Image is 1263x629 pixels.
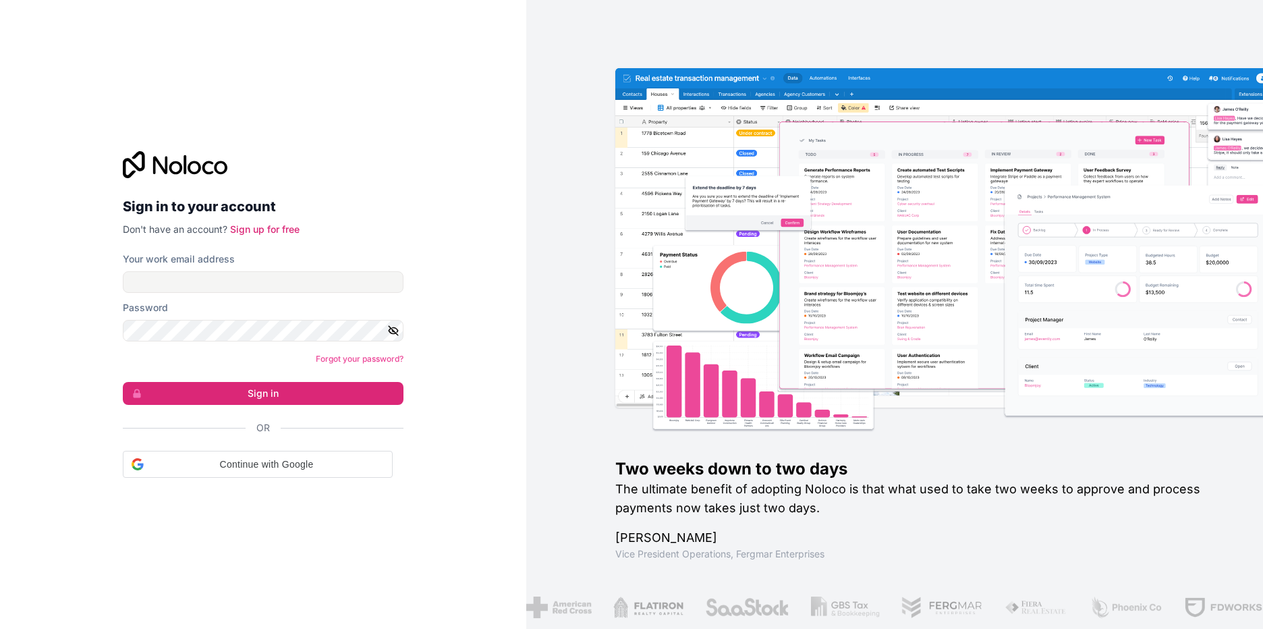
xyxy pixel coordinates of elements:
[1090,597,1162,618] img: /assets/phoenix-BREaitsQ.png
[615,480,1220,518] h2: The ultimate benefit of adopting Noloco is that what used to take two weeks to approve and proces...
[123,320,403,341] input: Password
[149,458,384,472] span: Continue with Google
[230,223,300,235] a: Sign up for free
[811,597,880,618] img: /assets/gbstax-C-GtDUiK.png
[1183,597,1262,618] img: /assets/fdworks-Bi04fVtw.png
[615,528,1220,547] h1: [PERSON_NAME]
[613,597,683,618] img: /assets/flatiron-C8eUkumj.png
[615,547,1220,561] h1: Vice President Operations , Fergmar Enterprises
[123,301,168,314] label: Password
[123,382,403,405] button: Sign in
[316,354,403,364] a: Forgot your password?
[901,597,983,618] img: /assets/fergmar-CudnrXN5.png
[123,271,403,293] input: Email address
[123,451,393,478] div: Continue with Google
[123,223,227,235] span: Don't have an account?
[1005,597,1068,618] img: /assets/fiera-fwj2N5v4.png
[526,597,592,618] img: /assets/american-red-cross-BAupjrZR.png
[704,597,789,618] img: /assets/saastock-C6Zbiodz.png
[256,421,270,435] span: Or
[615,458,1220,480] h1: Two weeks down to two days
[123,194,403,219] h2: Sign in to your account
[123,252,235,266] label: Your work email address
